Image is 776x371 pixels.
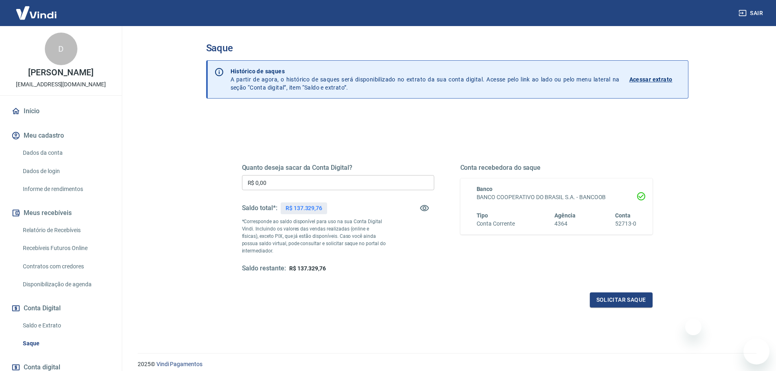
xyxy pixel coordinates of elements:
a: Saque [20,335,112,352]
h5: Saldo total*: [242,204,277,212]
h6: Conta Corrente [477,220,515,228]
button: Sair [737,6,766,21]
h5: Conta recebedora do saque [460,164,653,172]
button: Meu cadastro [10,127,112,145]
h6: BANCO COOPERATIVO DO BRASIL S.A. - BANCOOB [477,193,636,202]
p: 2025 © [138,360,756,369]
p: [EMAIL_ADDRESS][DOMAIN_NAME] [16,80,106,89]
iframe: Botão para abrir a janela de mensagens [743,338,769,364]
p: R$ 137.329,76 [286,204,322,213]
img: Vindi [10,0,63,25]
p: A partir de agora, o histórico de saques será disponibilizado no extrato da sua conta digital. Ac... [231,67,620,92]
a: Relatório de Recebíveis [20,222,112,239]
a: Saldo e Extrato [20,317,112,334]
h6: 52713-0 [615,220,636,228]
h5: Quanto deseja sacar da Conta Digital? [242,164,434,172]
span: R$ 137.329,76 [289,265,326,272]
a: Acessar extrato [629,67,681,92]
a: Informe de rendimentos [20,181,112,198]
span: Conta [615,212,631,219]
h3: Saque [206,42,688,54]
a: Disponibilização de agenda [20,276,112,293]
button: Meus recebíveis [10,204,112,222]
p: Histórico de saques [231,67,620,75]
a: Dados da conta [20,145,112,161]
button: Solicitar saque [590,292,653,307]
a: Vindi Pagamentos [156,361,202,367]
a: Dados de login [20,163,112,180]
p: Acessar extrato [629,75,673,83]
span: Tipo [477,212,488,219]
p: *Corresponde ao saldo disponível para uso na sua Conta Digital Vindi. Incluindo os valores das ve... [242,218,386,255]
span: Banco [477,186,493,192]
a: Recebíveis Futuros Online [20,240,112,257]
div: D [45,33,77,65]
span: Agência [554,212,576,219]
button: Conta Digital [10,299,112,317]
a: Início [10,102,112,120]
h6: 4364 [554,220,576,228]
iframe: Fechar mensagem [685,319,701,335]
a: Contratos com credores [20,258,112,275]
p: [PERSON_NAME] [28,68,93,77]
h5: Saldo restante: [242,264,286,273]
